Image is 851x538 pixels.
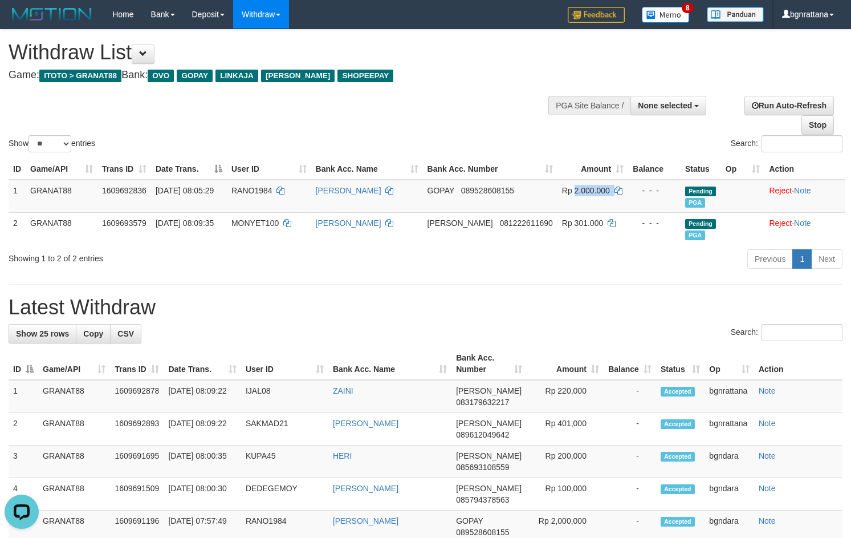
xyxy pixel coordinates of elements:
[451,347,527,380] th: Bank Acc. Number: activate to sort column ascending
[215,70,258,82] span: LINKAJA
[241,413,328,446] td: SAKMAD21
[333,386,353,395] a: ZAINI
[811,249,842,269] a: Next
[231,219,279,228] span: MONYET100
[241,380,328,413] td: IJAL08
[311,159,423,180] th: Bank Acc. Name: activate to sort column ascending
[764,159,845,180] th: Action
[423,159,557,180] th: Bank Acc. Number: activate to sort column ascending
[461,186,514,195] span: Copy 089528608155 to clipboard
[231,186,272,195] span: RANO1984
[557,159,628,180] th: Amount: activate to sort column ascending
[26,159,97,180] th: Game/API: activate to sort column ascending
[456,451,522,460] span: [PERSON_NAME]
[762,135,842,152] input: Search:
[527,347,604,380] th: Amount: activate to sort column ascending
[117,329,134,338] span: CSV
[241,347,328,380] th: User ID: activate to sort column ascending
[548,96,630,115] div: PGA Site Balance /
[769,186,792,195] a: Reject
[9,212,26,245] td: 2
[427,186,454,195] span: GOPAY
[642,7,690,23] img: Button%20Memo.svg
[456,463,509,472] span: Copy 085693108559 to clipboard
[261,70,335,82] span: [PERSON_NAME]
[527,478,604,511] td: Rp 100,000
[792,249,812,269] a: 1
[759,419,776,428] a: Note
[164,413,241,446] td: [DATE] 08:09:22
[110,446,164,478] td: 1609691695
[456,484,522,493] span: [PERSON_NAME]
[661,387,695,397] span: Accepted
[661,452,695,462] span: Accepted
[26,212,97,245] td: GRANAT88
[562,219,603,228] span: Rp 301.000
[38,446,110,478] td: GRANAT88
[9,248,346,264] div: Showing 1 to 2 of 2 entries
[110,324,141,343] a: CSV
[164,347,241,380] th: Date Trans.: activate to sort column ascending
[164,478,241,511] td: [DATE] 08:00:30
[102,186,146,195] span: 1609692836
[794,186,811,195] a: Note
[151,159,227,180] th: Date Trans.: activate to sort column descending
[39,70,121,82] span: ITOTO > GRANAT88
[333,451,352,460] a: HERI
[28,135,71,152] select: Showentries
[156,186,214,195] span: [DATE] 08:05:29
[527,413,604,446] td: Rp 401,000
[456,528,509,537] span: Copy 089528608155 to clipboard
[633,185,676,196] div: - - -
[759,386,776,395] a: Note
[764,180,845,213] td: ·
[656,347,705,380] th: Status: activate to sort column ascending
[456,398,509,407] span: Copy 083179632217 to clipboard
[499,219,552,228] span: Copy 081222611690 to clipboard
[83,329,103,338] span: Copy
[759,484,776,493] a: Note
[328,347,451,380] th: Bank Acc. Name: activate to sort column ascending
[337,70,393,82] span: SHOPEEPAY
[241,446,328,478] td: KUPA45
[333,419,398,428] a: [PERSON_NAME]
[9,347,38,380] th: ID: activate to sort column descending
[744,96,834,115] a: Run Auto-Refresh
[661,419,695,429] span: Accepted
[562,186,610,195] span: Rp 2.000.000
[527,446,604,478] td: Rp 200,000
[456,516,483,525] span: GOPAY
[9,446,38,478] td: 3
[316,219,381,228] a: [PERSON_NAME]
[177,70,213,82] span: GOPAY
[427,219,493,228] span: [PERSON_NAME]
[164,380,241,413] td: [DATE] 08:09:22
[16,329,69,338] span: Show 25 rows
[633,217,676,229] div: - - -
[721,159,765,180] th: Op: activate to sort column ascending
[685,230,705,240] span: PGA
[705,413,754,446] td: bgnrattana
[731,324,842,341] label: Search:
[9,380,38,413] td: 1
[604,478,656,511] td: -
[38,380,110,413] td: GRANAT88
[76,324,111,343] a: Copy
[456,386,522,395] span: [PERSON_NAME]
[754,347,842,380] th: Action
[681,159,721,180] th: Status
[794,219,811,228] a: Note
[707,7,764,22] img: panduan.png
[527,380,604,413] td: Rp 220,000
[38,478,110,511] td: GRANAT88
[456,430,509,439] span: Copy 089612049642 to clipboard
[604,380,656,413] td: -
[685,187,716,196] span: Pending
[9,296,842,319] h1: Latest Withdraw
[110,413,164,446] td: 1609692893
[762,324,842,341] input: Search:
[9,135,95,152] label: Show entries
[638,101,692,110] span: None selected
[759,451,776,460] a: Note
[9,70,556,81] h4: Game: Bank:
